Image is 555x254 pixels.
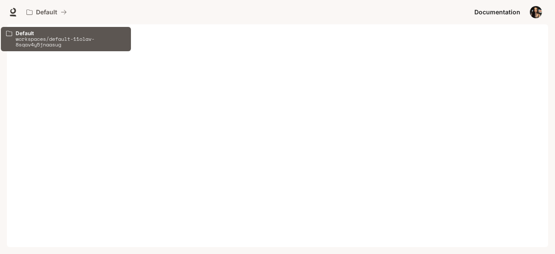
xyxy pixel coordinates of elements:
[7,24,548,254] iframe: Documentation
[36,9,57,16] p: Default
[16,36,126,47] p: workspaces/default-11olav-8sqav4y5jnaasug
[16,30,126,36] p: Default
[23,3,71,21] button: All workspaces
[527,3,545,21] button: User avatar
[474,7,520,18] span: Documentation
[471,3,524,21] a: Documentation
[530,6,542,18] img: User avatar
